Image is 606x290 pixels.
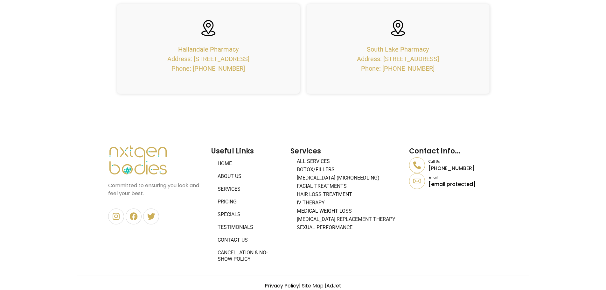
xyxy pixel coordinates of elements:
[409,173,425,189] a: Email
[290,157,403,232] nav: Menu
[409,157,425,173] a: Call Us
[290,207,403,215] a: Medical Weight Loss
[326,282,341,289] a: AdJet
[428,180,476,188] a: [email protected]
[211,195,284,208] a: Pricing
[428,175,438,180] a: Email
[428,165,498,171] p: [PHONE_NUMBER]
[211,221,284,234] a: Testimonials
[357,45,439,73] p: South Lake Pharmacy Address: [STREET_ADDRESS] Phone: [PHONE_NUMBER]
[290,145,403,157] h2: Services
[290,223,403,232] a: Sexual Performance
[211,157,284,170] a: Home
[290,182,403,190] a: Facial Treatments
[167,45,249,73] p: Hallandale Pharmacy Address: [STREET_ADDRESS] Phone: [PHONE_NUMBER]
[108,181,205,197] p: Committed to ensuring you look and feel your best.
[211,246,284,265] a: Cancellation & No-Show Policy
[290,190,403,199] a: Hair Loss Treatment
[290,215,403,223] a: [MEDICAL_DATA] Replacement Therapy
[409,145,498,157] h2: Contact Info...
[428,159,440,164] a: Call Us
[211,170,284,183] a: About Us
[211,234,284,246] a: Contact Us
[77,282,529,290] p: | Site Map |
[290,166,403,174] a: BOTOX/FILLERS
[290,157,403,166] a: All Services
[211,208,284,221] a: Specials
[290,199,403,207] a: IV Therapy
[290,174,403,182] a: [MEDICAL_DATA] (Microneedling)
[211,157,284,265] nav: Menu
[265,282,299,289] a: Privacy Policy
[211,145,284,157] h2: Useful Links
[211,183,284,195] a: Services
